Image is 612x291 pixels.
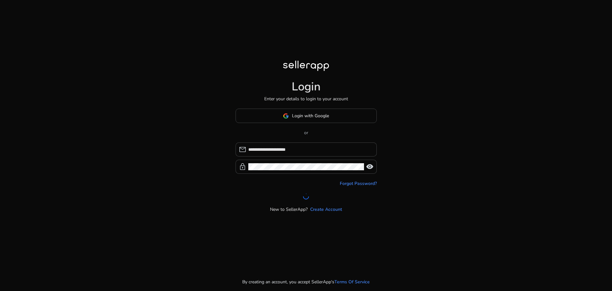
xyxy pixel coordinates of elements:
span: lock [239,163,246,171]
h1: Login [292,80,321,94]
p: or [236,129,377,136]
a: Forgot Password? [340,180,377,187]
p: Enter your details to login to your account [264,96,348,102]
p: New to SellerApp? [270,206,308,213]
a: Create Account [310,206,342,213]
a: Terms Of Service [334,279,370,285]
button: Login with Google [236,109,377,123]
img: google-logo.svg [283,113,289,119]
span: visibility [366,163,374,171]
span: mail [239,146,246,153]
span: Login with Google [292,112,329,119]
